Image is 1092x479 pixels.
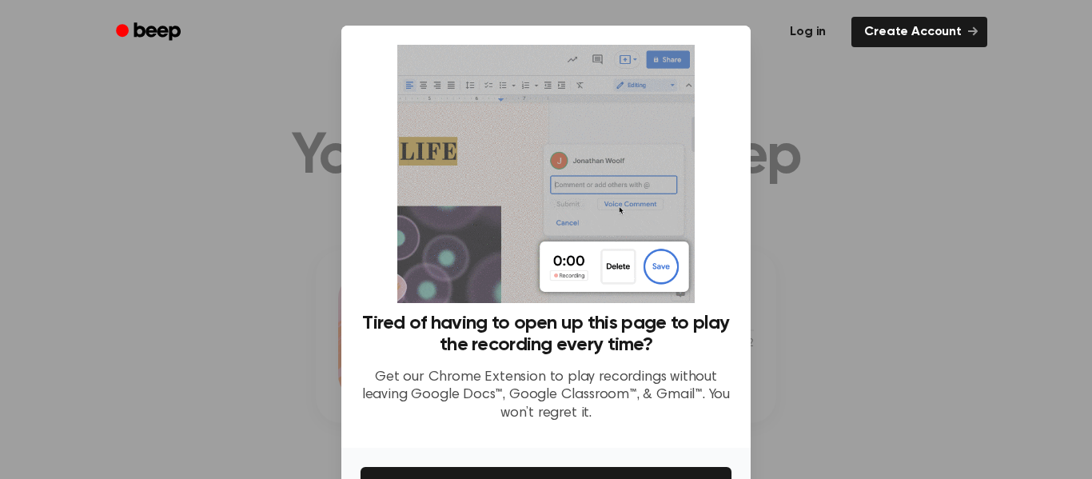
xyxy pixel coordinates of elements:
[397,45,694,303] img: Beep extension in action
[105,17,195,48] a: Beep
[774,14,842,50] a: Log in
[851,17,987,47] a: Create Account
[361,313,731,356] h3: Tired of having to open up this page to play the recording every time?
[361,369,731,423] p: Get our Chrome Extension to play recordings without leaving Google Docs™, Google Classroom™, & Gm...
